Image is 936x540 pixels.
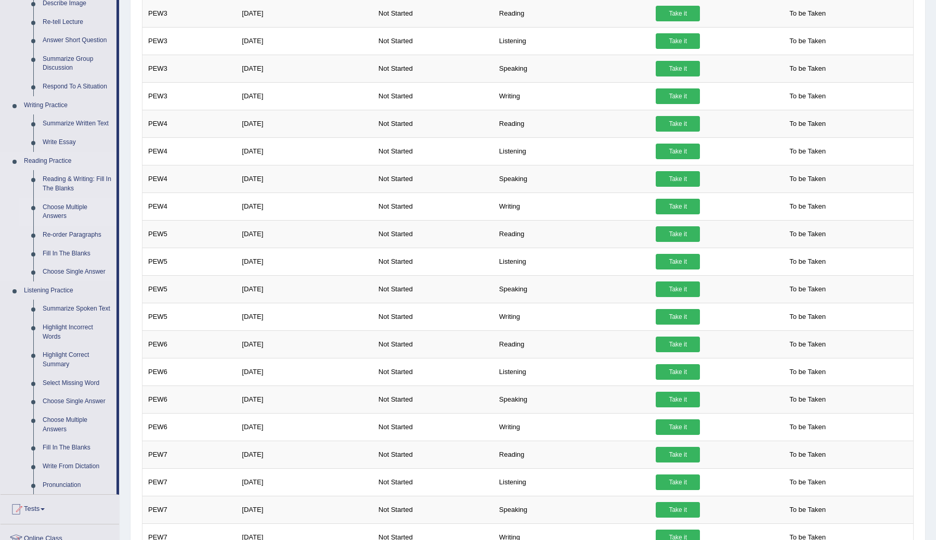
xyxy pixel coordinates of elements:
[38,13,116,32] a: Re-tell Lecture
[656,6,700,21] a: Take it
[493,413,650,441] td: Writing
[373,358,493,385] td: Not Started
[373,303,493,330] td: Not Started
[784,88,831,104] span: To be Taken
[373,441,493,468] td: Not Started
[784,33,831,49] span: To be Taken
[373,248,493,275] td: Not Started
[656,474,700,490] a: Take it
[493,27,650,55] td: Listening
[373,413,493,441] td: Not Started
[236,82,373,110] td: [DATE]
[656,419,700,435] a: Take it
[38,374,116,393] a: Select Missing Word
[656,226,700,242] a: Take it
[38,78,116,96] a: Respond To A Situation
[236,358,373,385] td: [DATE]
[784,171,831,187] span: To be Taken
[38,114,116,133] a: Summarize Written Text
[656,199,700,214] a: Take it
[142,220,237,248] td: PEW5
[142,110,237,137] td: PEW4
[784,309,831,325] span: To be Taken
[784,502,831,518] span: To be Taken
[38,245,116,263] a: Fill In The Blanks
[373,496,493,523] td: Not Started
[38,198,116,226] a: Choose Multiple Answers
[142,82,237,110] td: PEW3
[19,96,116,115] a: Writing Practice
[236,55,373,82] td: [DATE]
[142,137,237,165] td: PEW4
[656,144,700,159] a: Take it
[236,385,373,413] td: [DATE]
[784,419,831,435] span: To be Taken
[142,358,237,385] td: PEW6
[373,137,493,165] td: Not Started
[493,468,650,496] td: Listening
[236,330,373,358] td: [DATE]
[38,133,116,152] a: Write Essay
[1,495,119,521] a: Tests
[236,413,373,441] td: [DATE]
[784,392,831,407] span: To be Taken
[656,88,700,104] a: Take it
[142,468,237,496] td: PEW7
[493,385,650,413] td: Speaking
[142,165,237,192] td: PEW4
[784,474,831,490] span: To be Taken
[38,346,116,374] a: Highlight Correct Summary
[656,281,700,297] a: Take it
[373,220,493,248] td: Not Started
[373,55,493,82] td: Not Started
[38,31,116,50] a: Answer Short Question
[493,275,650,303] td: Speaking
[142,496,237,523] td: PEW7
[784,281,831,297] span: To be Taken
[38,263,116,281] a: Choose Single Answer
[236,137,373,165] td: [DATE]
[236,27,373,55] td: [DATE]
[236,468,373,496] td: [DATE]
[142,441,237,468] td: PEW7
[38,226,116,245] a: Re-order Paragraphs
[656,364,700,380] a: Take it
[493,82,650,110] td: Writing
[493,55,650,82] td: Speaking
[493,441,650,468] td: Reading
[784,61,831,76] span: To be Taken
[142,55,237,82] td: PEW3
[38,457,116,476] a: Write From Dictation
[373,468,493,496] td: Not Started
[19,152,116,171] a: Reading Practice
[38,439,116,457] a: Fill In The Blanks
[373,27,493,55] td: Not Started
[784,364,831,380] span: To be Taken
[142,192,237,220] td: PEW4
[38,50,116,78] a: Summarize Group Discussion
[493,165,650,192] td: Speaking
[493,137,650,165] td: Listening
[656,116,700,132] a: Take it
[784,144,831,159] span: To be Taken
[38,392,116,411] a: Choose Single Answer
[373,165,493,192] td: Not Started
[656,61,700,76] a: Take it
[493,220,650,248] td: Reading
[142,275,237,303] td: PEW5
[142,330,237,358] td: PEW6
[784,199,831,214] span: To be Taken
[493,110,650,137] td: Reading
[656,392,700,407] a: Take it
[373,110,493,137] td: Not Started
[38,476,116,495] a: Pronunciation
[19,281,116,300] a: Listening Practice
[236,192,373,220] td: [DATE]
[142,27,237,55] td: PEW3
[373,192,493,220] td: Not Started
[236,303,373,330] td: [DATE]
[38,411,116,439] a: Choose Multiple Answers
[373,330,493,358] td: Not Started
[784,447,831,462] span: To be Taken
[373,82,493,110] td: Not Started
